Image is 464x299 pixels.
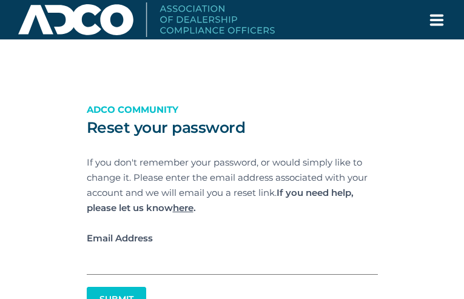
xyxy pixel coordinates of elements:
[87,230,378,246] label: Email Address
[18,2,275,36] img: Association of Dealership Compliance Officers logo
[87,155,378,215] p: If you don't remember your password, or would simply like to change it. Please enter the email ad...
[87,118,378,136] h2: Reset your password
[173,202,193,213] a: here
[87,102,378,117] p: ADCO Community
